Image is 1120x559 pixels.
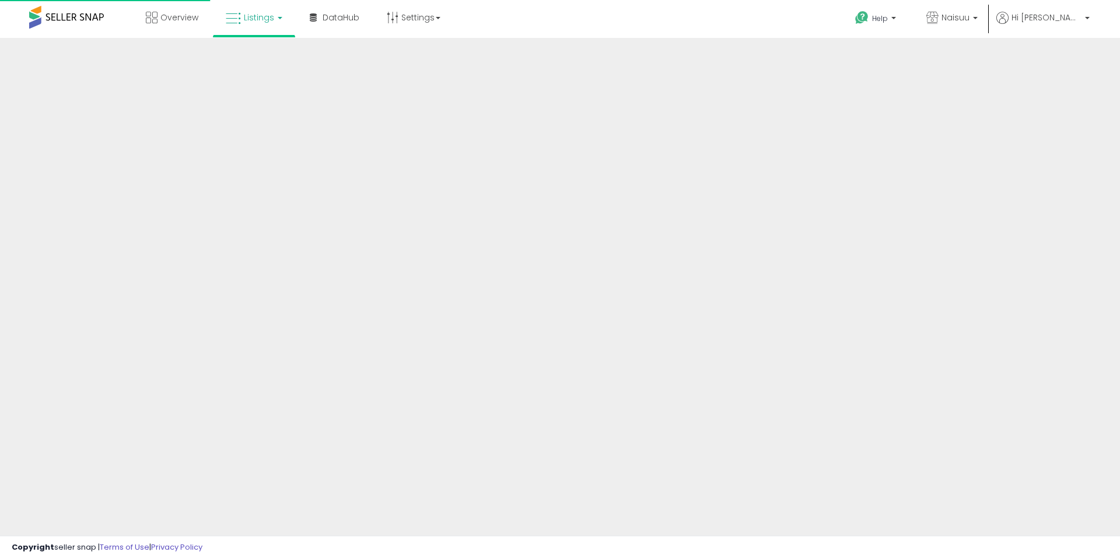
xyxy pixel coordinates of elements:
[323,12,359,23] span: DataHub
[872,13,888,23] span: Help
[855,10,869,25] i: Get Help
[996,12,1090,38] a: Hi [PERSON_NAME]
[846,2,908,38] a: Help
[942,12,970,23] span: Naisuu
[160,12,198,23] span: Overview
[244,12,274,23] span: Listings
[1012,12,1081,23] span: Hi [PERSON_NAME]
